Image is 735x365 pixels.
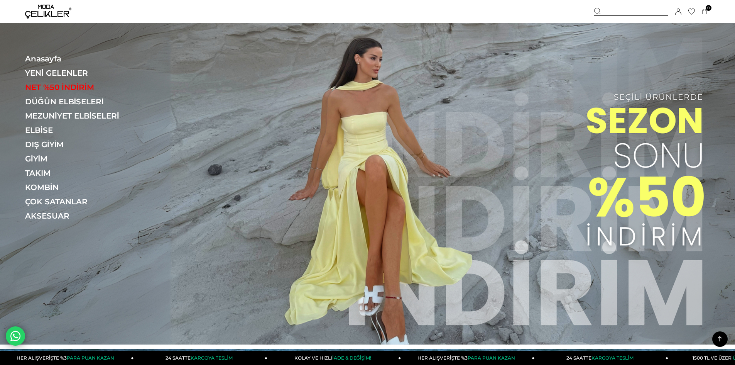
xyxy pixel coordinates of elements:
a: 24 SAATTEKARGOYA TESLİM [535,351,668,365]
a: DÜĞÜN ELBİSELERİ [25,97,131,106]
a: DIŞ GİYİM [25,140,131,149]
a: GİYİM [25,154,131,163]
a: TAKIM [25,168,131,178]
span: 0 [706,5,711,11]
a: NET %50 İNDİRİM [25,83,131,92]
a: 24 SAATTEKARGOYA TESLİM [134,351,267,365]
span: KARGOYA TESLİM [591,355,633,361]
a: AKSESUAR [25,211,131,221]
a: ELBİSE [25,126,131,135]
a: YENİ GELENLER [25,68,131,78]
span: İADE & DEĞİŞİM! [332,355,371,361]
span: KARGOYA TESLİM [191,355,232,361]
a: 0 [702,9,708,15]
a: HER ALIŞVERİŞTE %3PARA PUAN KAZAN [401,351,534,365]
a: KOMBİN [25,183,131,192]
a: KOLAY VE HIZLIİADE & DEĞİŞİM! [267,351,401,365]
a: Anasayfa [25,54,131,63]
span: PARA PUAN KAZAN [468,355,515,361]
span: PARA PUAN KAZAN [67,355,114,361]
img: logo [25,5,71,19]
a: ÇOK SATANLAR [25,197,131,206]
a: MEZUNİYET ELBİSELERİ [25,111,131,121]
